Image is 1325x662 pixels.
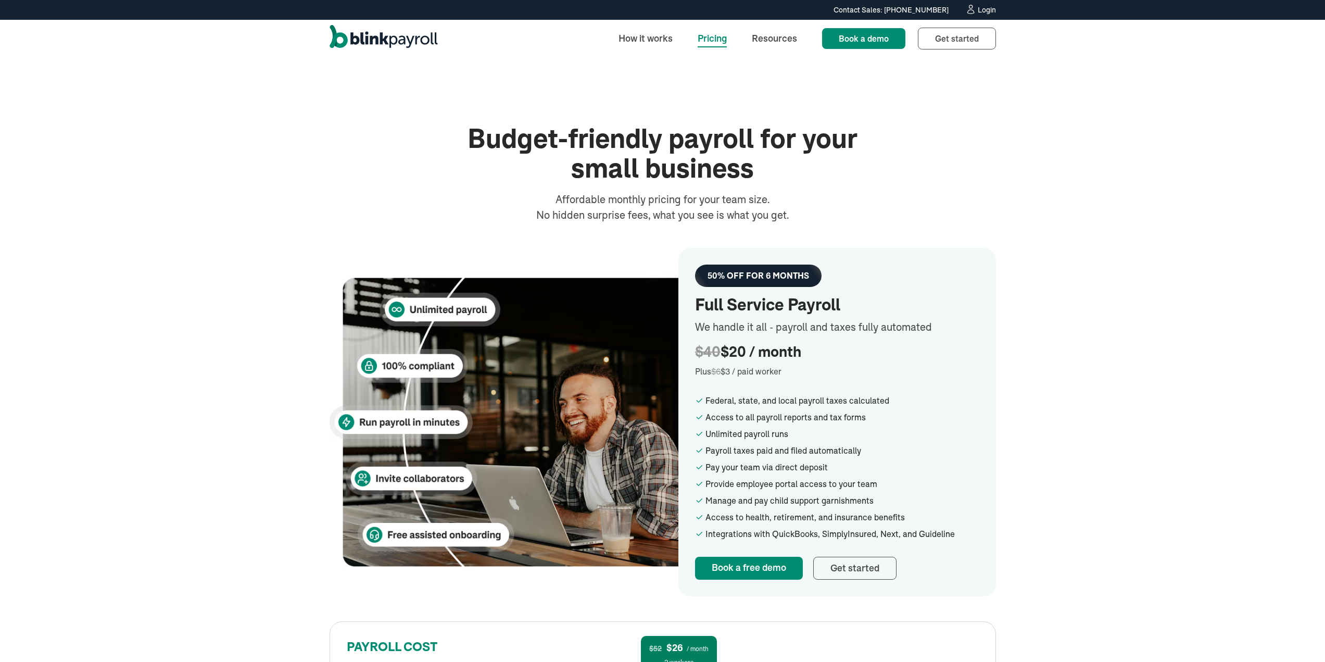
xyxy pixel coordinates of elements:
span: $26 [666,643,683,653]
div: Pay your team via direct deposit [705,461,979,473]
div: Affordable monthly pricing for your team size. No hidden surprise fees, what you see is what you ... [534,192,792,223]
div: Integrations with QuickBooks, SimplyInsured, Next, and Guideline [705,528,979,540]
div: Plus $3 / paid worker [695,365,979,378]
div: $20 / month [695,343,979,361]
div: Contact Sales: [PHONE_NUMBER] [834,5,949,16]
div: Access to health, retirement, and insurance benefits [705,511,979,523]
span: / month [687,645,709,653]
a: How it works [610,27,681,49]
span: $6 [711,366,721,377]
h1: Budget-friendly payroll for your small business [455,124,871,183]
h2: Full Service Payroll [695,295,979,315]
span: $40 [695,344,721,360]
div: Federal, state, and local payroll taxes calculated [705,394,979,407]
span: Get started [935,33,979,44]
div: PAYROLL COST [347,639,650,656]
a: home [330,25,438,52]
div: Login [978,6,996,14]
div: 50% OFF FOR 6 MONTHS [708,271,809,281]
a: Login [965,4,996,16]
a: Get started [918,28,996,49]
div: Payroll taxes paid and filed automatically [705,444,979,457]
div: We handle it all - payroll and taxes fully automated [695,319,979,335]
span: $52 [649,644,662,653]
a: Resources [743,27,805,49]
a: Pricing [689,27,735,49]
a: Book a free demo [695,557,803,580]
div: Provide employee portal access to your team [705,478,979,490]
a: Book a demo [822,28,905,49]
div: Unlimited payroll runs [705,428,979,440]
div: Access to all payroll reports and tax forms [705,411,979,423]
div: Manage and pay child support garnishments [705,494,979,507]
span: Book a demo [839,33,889,44]
a: Get started [813,557,897,580]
